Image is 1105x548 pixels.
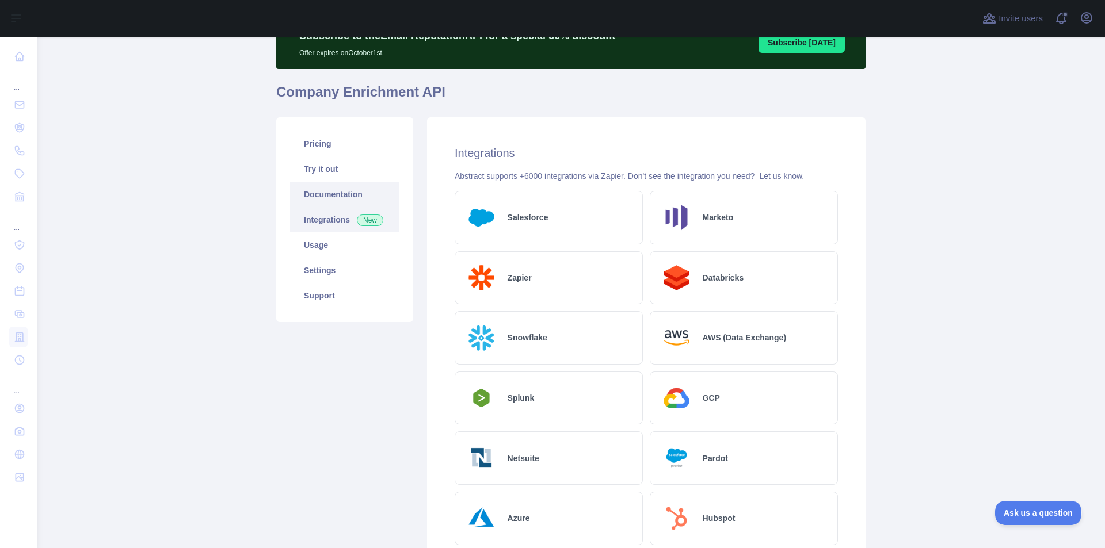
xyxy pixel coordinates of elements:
span: Invite users [999,12,1043,25]
a: Integrations New [290,207,399,232]
h2: Pardot [703,453,728,464]
img: Logo [660,321,694,355]
h2: Azure [508,512,530,524]
button: Invite users [980,9,1045,28]
img: Logo [660,441,694,475]
h2: Salesforce [508,212,548,223]
iframe: Toggle Customer Support [995,501,1082,525]
h2: Integrations [455,145,838,161]
h2: Hubspot [703,512,736,524]
img: Logo [464,441,498,475]
img: Logo [464,385,498,411]
h1: Company Enrichment API [276,83,866,110]
img: Logo [464,201,498,235]
img: Logo [464,321,498,355]
button: Subscribe [DATE] [759,32,845,53]
img: Logo [660,501,694,535]
h2: Netsuite [508,453,539,464]
a: Support [290,283,399,308]
h2: Databricks [703,272,744,283]
h2: AWS (Data Exchange) [703,332,786,343]
a: Let us know. [759,171,804,181]
div: Abstract supports +6000 integrations via Zapier. Don't see the integration you need? [455,170,838,182]
p: Offer expires on October 1st. [299,44,615,58]
a: Documentation [290,182,399,207]
img: Logo [660,261,694,295]
a: Usage [290,232,399,258]
img: Logo [660,381,694,415]
div: ... [9,69,28,92]
h2: Splunk [508,392,535,404]
h2: GCP [703,392,720,404]
img: Logo [660,201,694,235]
a: Try it out [290,156,399,182]
a: Settings [290,258,399,283]
h2: Marketo [703,212,734,223]
div: ... [9,373,28,396]
span: New [357,214,383,226]
img: Logo [464,501,498,535]
h2: Zapier [508,272,532,283]
div: ... [9,209,28,232]
h2: Snowflake [508,332,547,343]
img: Logo [464,261,498,295]
a: Pricing [290,131,399,156]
